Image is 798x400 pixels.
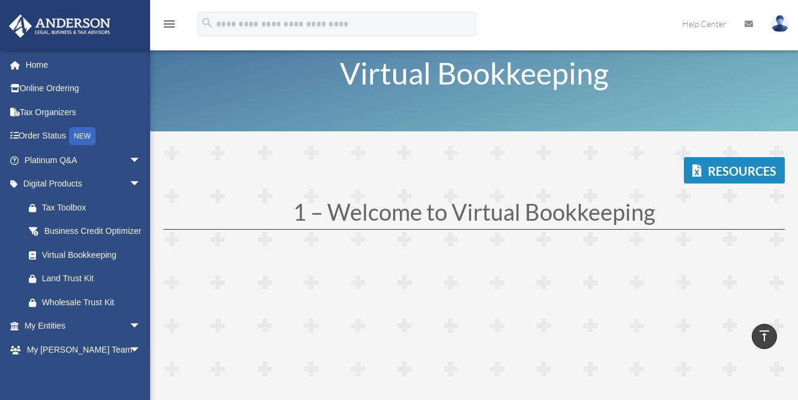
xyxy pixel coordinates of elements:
a: My [PERSON_NAME] Teamarrow_drop_down [8,338,159,362]
a: Home [8,53,159,77]
div: Virtual Bookkeeping [42,248,138,263]
a: Virtual Bookkeeping [17,243,153,267]
span: arrow_drop_down [129,148,153,173]
a: menu [162,21,177,31]
a: vertical_align_top [752,324,777,349]
span: arrow_drop_down [129,338,153,362]
a: Tax Organizers [8,100,159,124]
div: NEW [69,127,95,145]
span: arrow_drop_down [129,314,153,339]
a: Order StatusNEW [8,124,159,149]
a: Digital Productsarrow_drop_down [8,172,159,196]
a: Wholesale Trust Kit [17,290,159,314]
span: Virtual Bookkeeping [340,55,609,91]
div: Business Credit Optimizer [42,224,144,239]
a: Business Credit Optimizer [17,219,159,243]
span: arrow_drop_down [129,172,153,197]
i: search [201,16,214,29]
a: Tax Toolbox [17,196,159,219]
a: Land Trust Kit [17,267,159,291]
a: Platinum Q&Aarrow_drop_down [8,148,159,172]
i: menu [162,17,177,31]
div: Tax Toolbox [42,200,144,215]
i: vertical_align_top [757,329,772,343]
img: Anderson Advisors Platinum Portal [5,14,114,38]
a: Online Ordering [8,77,159,101]
h1: 1 – Welcome to Virtual Bookkeeping [163,200,785,229]
div: Land Trust Kit [42,271,144,286]
a: Resources [684,157,785,184]
a: My Entitiesarrow_drop_down [8,314,159,338]
div: Wholesale Trust Kit [42,295,144,310]
img: User Pic [771,15,789,32]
